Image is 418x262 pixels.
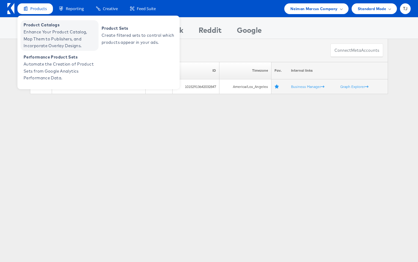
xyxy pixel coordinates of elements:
[21,20,99,51] a: Product Catalogs Enhance Your Product Catalog, Map Them to Publishers, and Incorporate Overlay De...
[403,7,408,11] span: TJ
[30,6,47,12] span: Products
[199,25,222,39] div: Reddit
[102,32,175,46] span: Create filtered sets to control which products appear in your ads.
[340,84,368,89] a: Graph Explorer
[172,62,219,79] th: ID
[219,79,271,94] td: America/Los_Angeles
[66,6,84,12] span: Reporting
[172,79,219,94] td: 10152913642032847
[290,6,338,12] span: Neiman Marcus Company
[358,6,386,12] span: Standard Mode
[24,28,97,49] span: Enhance Your Product Catalog, Map Them to Publishers, and Incorporate Overlay Designs.
[24,61,97,82] span: Automate the Creation of Product Sets from Google Analytics Performance Data.
[330,44,383,57] button: ConnectmetaAccounts
[102,25,175,32] span: Product Sets
[21,52,99,83] a: Performance Product Sets Automate the Creation of Product Sets from Google Analytics Performance ...
[24,21,97,28] span: Product Catalogs
[99,20,177,51] a: Product Sets Create filtered sets to control which products appear in your ads.
[291,84,324,89] a: Business Manager
[103,6,118,12] span: Creative
[137,6,156,12] span: Feed Suite
[219,62,271,79] th: Timezone
[24,54,97,61] span: Performance Product Sets
[351,47,361,53] span: meta
[237,25,262,39] div: Google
